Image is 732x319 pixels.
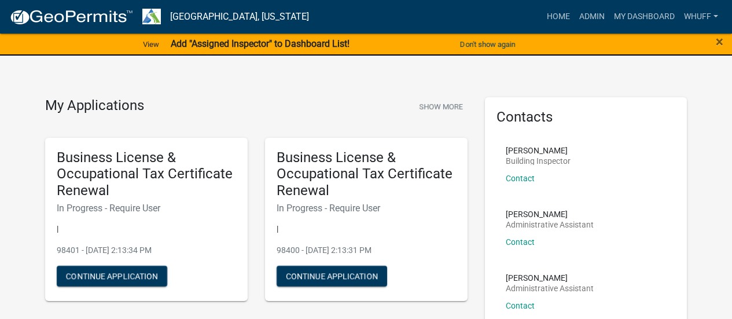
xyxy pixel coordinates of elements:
span: × [716,34,723,50]
a: [GEOGRAPHIC_DATA], [US_STATE] [170,7,309,27]
button: Continue Application [57,266,167,287]
a: Admin [575,6,609,28]
img: Troup County, Georgia [142,9,161,24]
h5: Business License & Occupational Tax Certificate Renewal [277,149,456,199]
p: [PERSON_NAME] [506,274,594,282]
a: Contact [506,301,535,310]
button: Show More [414,97,468,116]
a: Contact [506,174,535,183]
button: Close [716,35,723,49]
p: 98401 - [DATE] 2:13:34 PM [57,244,236,256]
p: 98400 - [DATE] 2:13:31 PM [277,244,456,256]
p: Administrative Assistant [506,221,594,229]
p: | [277,223,456,235]
h5: Contacts [496,109,676,126]
a: My Dashboard [609,6,679,28]
p: | [57,223,236,235]
a: Home [542,6,575,28]
strong: Add "Assigned Inspector" to Dashboard List! [171,38,350,49]
button: Don't show again [455,35,520,54]
h6: In Progress - Require User [277,203,456,214]
p: [PERSON_NAME] [506,146,571,155]
h6: In Progress - Require User [57,203,236,214]
p: Building Inspector [506,157,571,165]
h4: My Applications [45,97,144,115]
p: Administrative Assistant [506,284,594,292]
a: whuff [679,6,723,28]
h5: Business License & Occupational Tax Certificate Renewal [57,149,236,199]
a: Contact [506,237,535,247]
p: [PERSON_NAME] [506,210,594,218]
button: Continue Application [277,266,387,287]
a: View [138,35,164,54]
